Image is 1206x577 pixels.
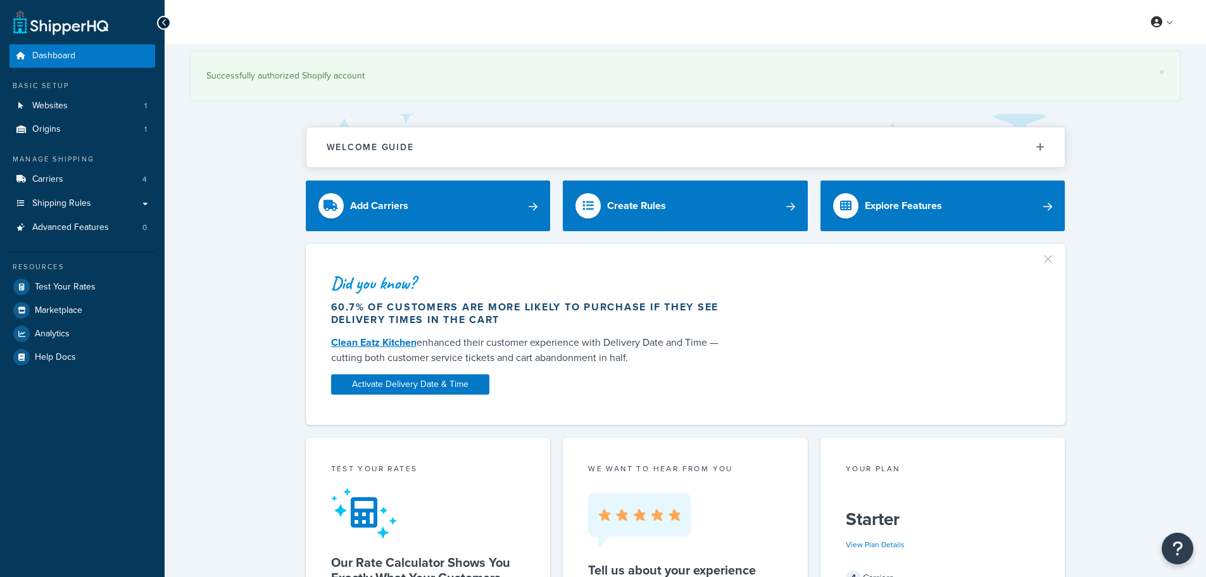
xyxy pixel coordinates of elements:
a: Advanced Features0 [9,216,155,239]
h2: Welcome Guide [327,143,414,152]
div: 60.7% of customers are more likely to purchase if they see delivery times in the cart [331,301,731,326]
a: Create Rules [563,181,808,231]
div: Explore Features [865,197,942,215]
li: Carriers [9,168,155,191]
div: Successfully authorized Shopify account [206,67,1164,85]
div: enhanced their customer experience with Delivery Date and Time — cutting both customer service ti... [331,335,731,365]
span: Shipping Rules [32,198,91,209]
a: Carriers4 [9,168,155,191]
a: Analytics [9,322,155,345]
span: Analytics [35,329,70,339]
li: Advanced Features [9,216,155,239]
span: Origins [32,124,61,135]
a: View Plan Details [846,539,905,550]
div: Did you know? [331,274,731,292]
span: 1 [144,101,147,111]
h5: Starter [846,509,1040,529]
a: Activate Delivery Date & Time [331,374,489,395]
a: Shipping Rules [9,192,155,215]
li: Origins [9,118,155,141]
a: Dashboard [9,44,155,68]
button: Open Resource Center [1162,533,1193,564]
span: 0 [142,222,147,233]
a: Help Docs [9,346,155,369]
a: Websites1 [9,94,155,118]
span: Dashboard [32,51,75,61]
span: Test Your Rates [35,282,96,293]
div: Add Carriers [350,197,408,215]
a: Explore Features [820,181,1065,231]
div: Manage Shipping [9,154,155,165]
li: Websites [9,94,155,118]
span: Help Docs [35,352,76,363]
div: Resources [9,262,155,272]
p: we want to hear from you [588,463,782,474]
span: 4 [142,174,147,185]
span: Marketplace [35,305,82,316]
div: Your Plan [846,463,1040,478]
span: Websites [32,101,68,111]
a: Clean Eatz Kitchen [331,335,417,350]
a: Origins1 [9,118,155,141]
span: Carriers [32,174,63,185]
a: Test Your Rates [9,276,155,298]
a: Add Carriers [306,181,551,231]
span: Advanced Features [32,222,109,233]
button: Welcome Guide [306,127,1065,167]
div: Create Rules [607,197,666,215]
span: 1 [144,124,147,135]
a: × [1159,67,1164,77]
div: Test your rates [331,463,525,478]
a: Marketplace [9,299,155,322]
div: Basic Setup [9,80,155,91]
